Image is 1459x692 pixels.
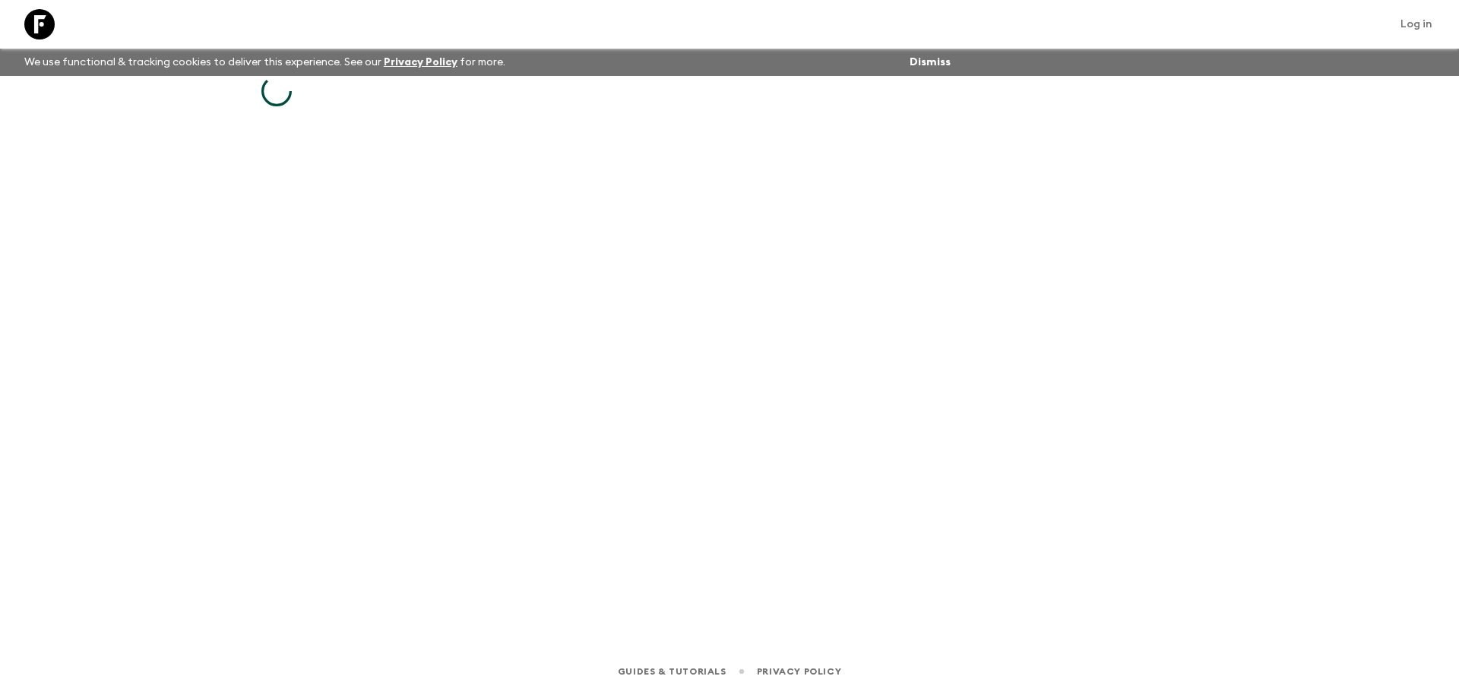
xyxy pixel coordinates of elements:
button: Dismiss [906,52,954,73]
a: Privacy Policy [757,663,841,680]
p: We use functional & tracking cookies to deliver this experience. See our for more. [18,49,511,76]
a: Privacy Policy [384,57,457,68]
a: Log in [1392,14,1441,35]
a: Guides & Tutorials [618,663,726,680]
